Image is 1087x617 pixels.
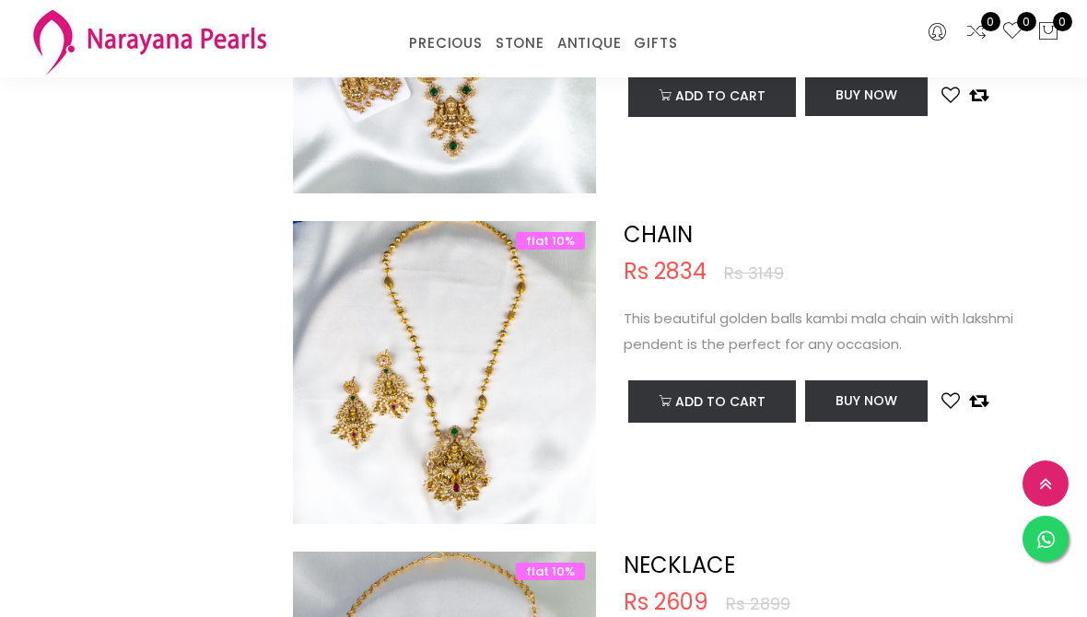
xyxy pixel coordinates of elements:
button: Buy Now [805,75,928,116]
button: Add to wishlist [941,84,960,106]
button: Buy Now [805,380,928,422]
a: 0 [965,20,988,44]
button: Add to compare [969,390,988,412]
span: Rs 2609 [624,591,708,613]
button: Add to cart [628,380,796,423]
span: Rs 2834 [624,261,707,283]
button: 0 [1037,20,1059,44]
span: flat 10% [516,232,585,250]
p: This beautiful golden balls kambi mala chain with lakshmi pendent is the perfect for any occasion. [624,306,1059,357]
span: 0 [1017,12,1036,31]
button: Add to wishlist [941,390,960,412]
a: 0 [1001,20,1023,44]
a: STONE [496,29,544,57]
a: ANTIQUE [557,29,622,57]
a: GIFTS [634,29,677,57]
button: Add to compare [969,84,988,106]
span: 0 [1053,12,1072,31]
a: CHAIN [624,219,693,250]
a: PRECIOUS [409,29,482,57]
a: NECKLACE [624,550,735,580]
button: Add to cart [628,75,796,117]
span: flat 10% [516,563,585,580]
span: 0 [981,12,1000,31]
span: Rs 3149 [724,265,784,282]
span: Rs 2899 [726,596,790,612]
